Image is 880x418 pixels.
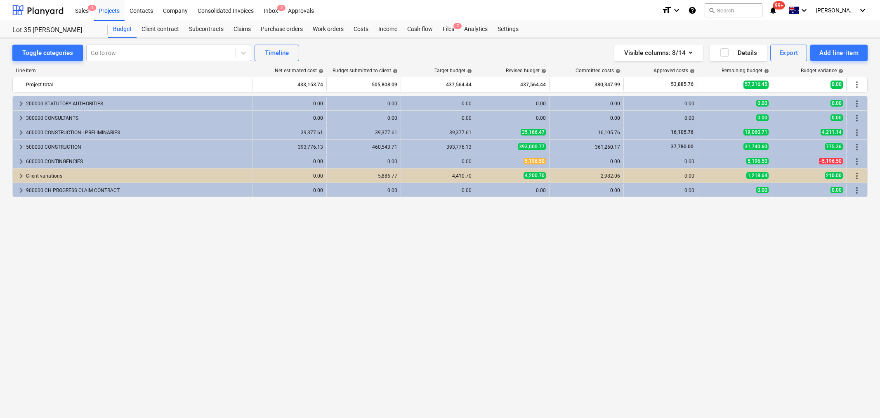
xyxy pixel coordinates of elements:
[746,172,769,179] span: 1,218.64
[524,158,546,164] span: 5,196.50
[16,157,26,166] span: keyboard_arrow_right
[830,100,843,107] span: 0.00
[821,129,843,135] span: 4,211.14
[434,68,472,74] div: Target budget
[662,5,672,15] i: format_size
[830,114,843,121] span: 0.00
[402,21,438,38] a: Cash flow
[743,143,769,150] span: 31,740.60
[404,101,472,107] div: 0.00
[779,47,798,58] div: Export
[816,7,857,14] span: [PERSON_NAME]
[614,69,620,74] span: help
[672,5,682,15] i: keyboard_arrow_down
[670,129,694,135] span: 16,105.76
[479,101,546,107] div: 0.00
[819,158,843,164] span: -5,196.50
[12,45,83,61] button: Toggle categories
[825,172,843,179] span: 210.00
[614,45,703,61] button: Visible columns:8/14
[184,21,229,38] a: Subcontracts
[256,144,323,150] div: 393,776.13
[108,21,137,38] a: Budget
[256,115,323,121] div: 0.00
[12,26,98,35] div: Lot 35 [PERSON_NAME]
[404,159,472,164] div: 0.00
[256,173,323,179] div: 0.00
[265,47,289,58] div: Timeline
[277,5,285,11] span: 2
[852,142,862,152] span: More actions
[670,81,694,88] span: 53,885.76
[308,21,349,38] a: Work orders
[762,69,769,74] span: help
[852,185,862,195] span: More actions
[627,173,694,179] div: 0.00
[26,169,249,183] div: Client variations
[22,47,73,58] div: Toggle categories
[330,173,397,179] div: 5,886.77
[506,68,546,74] div: Revised budget
[756,114,769,121] span: 0.00
[553,78,620,91] div: 380,347.99
[576,68,620,74] div: Committed costs
[553,130,620,135] div: 16,105.76
[391,69,398,74] span: help
[16,113,26,123] span: keyboard_arrow_right
[553,101,620,107] div: 0.00
[553,188,620,193] div: 0.00
[16,171,26,181] span: keyboard_arrow_right
[275,68,323,74] div: Net estimated cost
[810,45,868,61] button: Add line-item
[773,1,785,9] span: 99+
[688,69,695,74] span: help
[852,80,862,90] span: More actions
[746,158,769,164] span: 5,196.50
[330,115,397,121] div: 0.00
[654,68,695,74] div: Approved costs
[493,21,524,38] div: Settings
[256,130,323,135] div: 39,377.61
[524,172,546,179] span: 4,200.70
[799,5,809,15] i: keyboard_arrow_down
[373,21,402,38] a: Income
[553,115,620,121] div: 0.00
[16,142,26,152] span: keyboard_arrow_right
[330,78,397,91] div: 505,808.09
[256,78,323,91] div: 433,153.74
[852,128,862,138] span: More actions
[26,140,249,154] div: 500000 CONSTRUCTION
[459,21,493,38] a: Analytics
[438,21,459,38] div: Files
[819,47,859,58] div: Add line-item
[670,144,694,150] span: 37,780.00
[229,21,256,38] a: Claims
[830,187,843,193] span: 0.00
[479,78,546,91] div: 437,564.44
[404,130,472,135] div: 39,377.61
[720,47,757,58] div: Details
[722,68,769,74] div: Remaining budget
[256,159,323,164] div: 0.00
[330,101,397,107] div: 0.00
[830,81,843,88] span: 0.00
[852,113,862,123] span: More actions
[627,188,694,193] div: 0.00
[553,144,620,150] div: 361,260.17
[553,173,620,179] div: 2,982.06
[710,45,767,61] button: Details
[756,100,769,107] span: 0.00
[88,5,96,11] span: 1
[26,78,249,91] div: Project total
[137,21,184,38] a: Client contract
[256,21,308,38] a: Purchase orders
[404,188,472,193] div: 0.00
[330,188,397,193] div: 0.00
[330,159,397,164] div: 0.00
[479,115,546,121] div: 0.00
[465,69,472,74] span: help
